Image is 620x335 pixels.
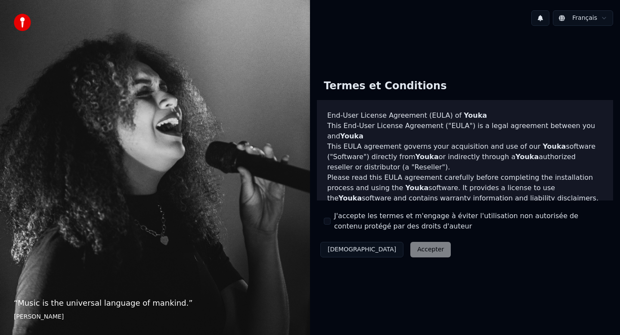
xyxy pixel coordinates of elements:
[327,121,603,141] p: This End-User License Agreement ("EULA") is a legal agreement between you and
[464,111,487,119] span: Youka
[14,14,31,31] img: youka
[338,194,362,202] span: Youka
[317,72,453,100] div: Termes et Conditions
[340,132,363,140] span: Youka
[542,142,566,150] span: Youka
[320,242,403,257] button: [DEMOGRAPHIC_DATA]
[327,110,603,121] h3: End-User License Agreement (EULA) of
[14,313,296,321] footer: [PERSON_NAME]
[14,297,296,309] p: “ Music is the universal language of mankind. ”
[327,172,603,204] p: Please read this EULA agreement carefully before completing the installation process and using th...
[327,141,603,172] p: This EULA agreement governs your acquisition and use of our software ("Software") directly from o...
[334,211,606,232] label: J'accepte les termes et m'engage à éviter l'utilisation non autorisée de contenu protégé par des ...
[415,153,439,161] span: Youka
[405,184,428,192] span: Youka
[515,153,539,161] span: Youka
